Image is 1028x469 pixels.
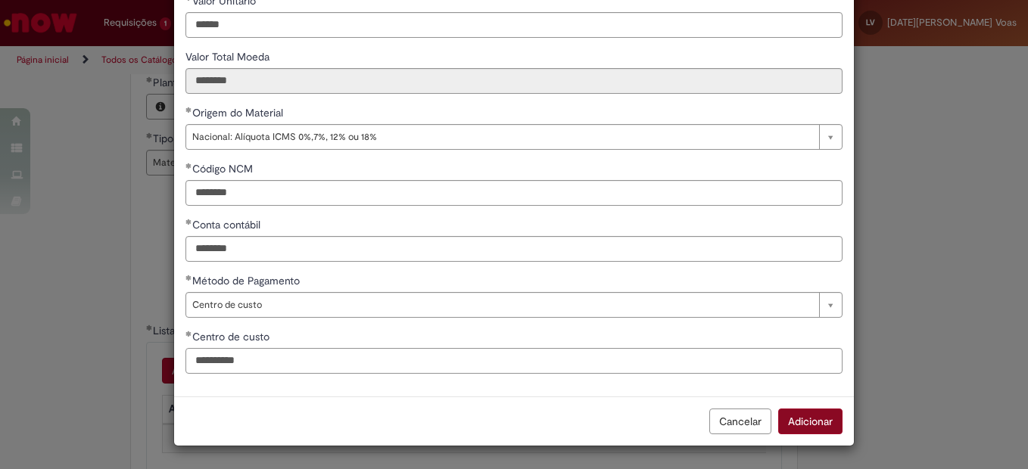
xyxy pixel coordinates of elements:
[185,163,192,169] span: Obrigatório Preenchido
[192,274,303,287] span: Método de Pagamento
[778,408,843,434] button: Adicionar
[192,162,256,175] span: Código NCM
[192,293,811,317] span: Centro de custo
[185,348,843,374] input: Centro de custo
[185,50,273,64] span: Somente leitura - Valor Total Moeda
[185,219,192,225] span: Obrigatório Preenchido
[192,125,811,149] span: Nacional: Alíquota ICMS 0%,7%, 12% ou 18%
[192,218,263,231] span: Conta contábil
[185,107,192,113] span: Obrigatório Preenchido
[709,408,771,434] button: Cancelar
[192,330,273,343] span: Centro de custo
[185,68,843,94] input: Valor Total Moeda
[185,331,192,337] span: Obrigatório Preenchido
[185,12,843,38] input: Valor Unitário
[185,180,843,206] input: Código NCM
[192,106,286,120] span: Origem do Material
[185,275,192,281] span: Obrigatório Preenchido
[185,236,843,262] input: Conta contábil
